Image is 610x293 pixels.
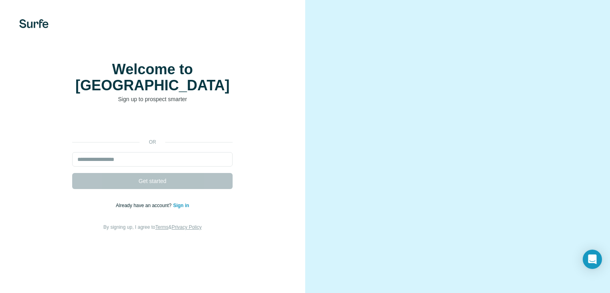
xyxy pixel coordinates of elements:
h1: Welcome to [GEOGRAPHIC_DATA] [72,61,233,94]
div: Open Intercom Messenger [583,250,602,269]
span: By signing up, I agree to & [103,224,202,230]
a: Privacy Policy [172,224,202,230]
p: or [140,138,165,146]
p: Sign up to prospect smarter [72,95,233,103]
a: Terms [155,224,168,230]
iframe: Sign in with Google Button [68,115,237,133]
a: Sign in [173,203,189,208]
span: Already have an account? [116,203,173,208]
img: Surfe's logo [19,19,49,28]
